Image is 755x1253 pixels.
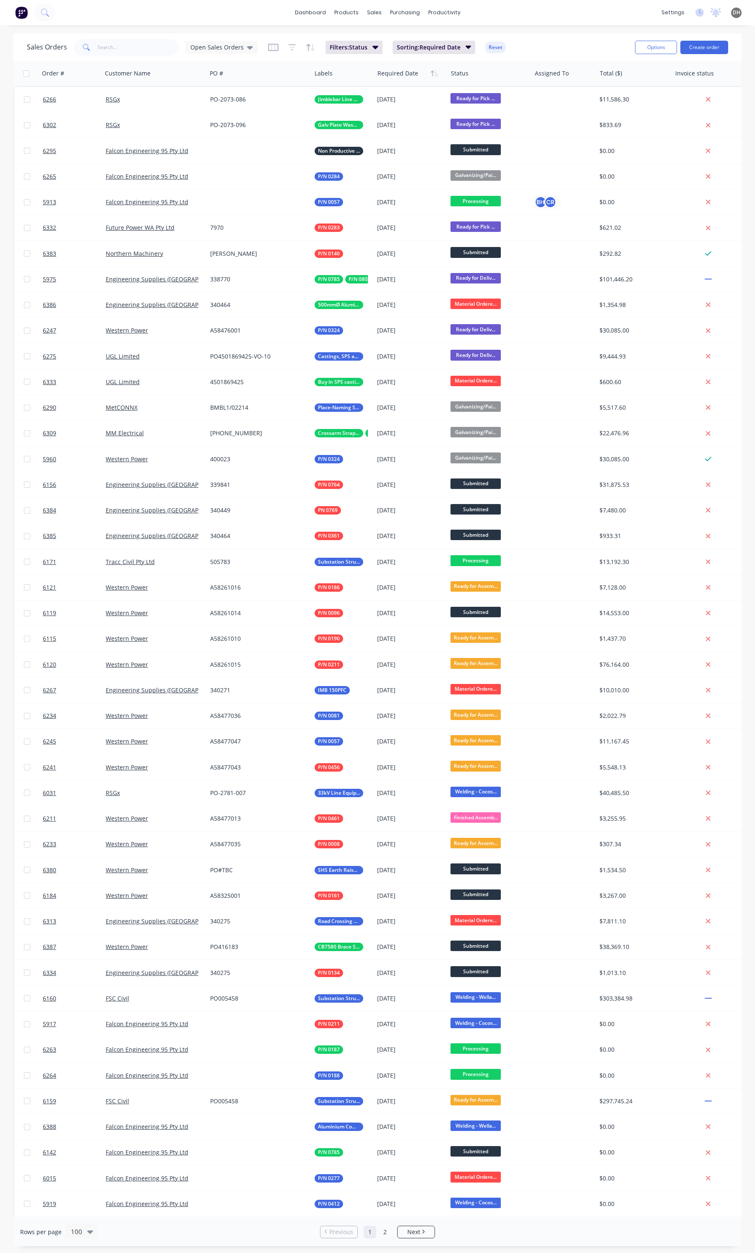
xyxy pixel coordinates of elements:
[393,41,476,54] button: Sorting:Required Date
[43,138,106,164] a: 6295
[106,789,120,797] a: RSGx
[106,506,249,514] a: Engineering Supplies ([GEOGRAPHIC_DATA]) Pty Ltd
[106,969,249,977] a: Engineering Supplies ([GEOGRAPHIC_DATA]) Pty Ltd
[635,41,677,54] button: Options
[106,403,138,411] a: MetCONNX
[450,324,501,335] span: Ready for Deliv...
[43,1140,106,1165] a: 6142
[318,301,360,309] span: 500mmØ Aluminium Discs
[106,1020,188,1028] a: Falcon Engineering 95 Pty Ltd
[349,275,370,283] span: P/N 0802
[450,221,501,232] span: Ready for Pick ...
[43,814,56,823] span: 6211
[315,1045,343,1054] button: P/N 0187
[315,892,343,900] button: P/N 0161
[43,703,106,728] a: 6234
[450,376,501,386] span: Material Ordere...
[106,147,188,155] a: Falcon Engineering 95 Pty Ltd
[106,712,148,720] a: Western Power
[315,969,343,977] button: P/N 0134
[210,69,223,78] div: PO #
[535,69,569,78] div: Assigned To
[318,840,340,848] span: P/N 0008
[534,196,547,208] div: BH
[318,943,360,951] span: CB7580 Brace Sets
[106,455,148,463] a: Western Power
[106,917,249,925] a: Engineering Supplies ([GEOGRAPHIC_DATA]) Pty Ltd
[318,481,340,489] span: P/N 0764
[43,832,106,857] a: 6233
[318,1097,360,1105] span: Substation Structural Steel
[43,960,106,985] a: 6334
[43,678,106,703] a: 6267
[106,95,120,103] a: RSGx
[106,1174,188,1182] a: Falcon Engineering 95 Pty Ltd
[43,481,56,489] span: 6156
[599,352,664,361] div: $9,444.93
[43,87,106,112] a: 6266
[315,686,350,694] button: IMB 150PFC
[318,352,360,361] span: Castings, SPS and Buy In
[318,712,340,720] span: P/N 0081
[43,712,56,720] span: 6234
[325,41,383,54] button: Filters:Status
[397,43,461,52] span: Sorting: Required Date
[43,840,56,848] span: 6233
[210,275,303,283] div: 338770
[485,42,506,53] button: Reset
[43,1097,56,1105] span: 6159
[97,39,179,56] input: Search...
[210,224,303,232] div: 7970
[43,686,56,694] span: 6267
[43,506,56,515] span: 6384
[43,1020,56,1028] span: 5917
[599,224,664,232] div: $621.02
[377,95,444,104] div: [DATE]
[43,447,106,472] a: 5960
[318,147,360,155] span: Non Productive Tasks
[43,326,56,335] span: 6247
[315,712,343,720] button: P/N 0081
[43,172,56,181] span: 6265
[450,273,501,283] span: Ready for Deliv...
[43,301,56,309] span: 6386
[534,196,557,208] button: BHCR
[599,147,664,155] div: $0.00
[315,1148,343,1157] button: P/N 0785
[43,292,106,317] a: 6386
[330,43,367,52] span: Filters: Status
[330,6,363,19] div: products
[43,190,106,215] a: 5913
[318,892,340,900] span: P/N 0161
[315,789,363,797] button: 33kV Line Equipment
[43,164,106,189] a: 6265
[43,1200,56,1208] span: 5919
[43,224,56,232] span: 6332
[43,378,56,386] span: 6333
[599,301,664,309] div: $1,354.98
[318,1174,340,1183] span: P/N 0277
[43,250,56,258] span: 6383
[315,634,343,643] button: P/N 0190
[106,326,148,334] a: Western Power
[43,934,106,959] a: 6387
[43,806,106,831] a: 6211
[315,121,363,129] button: Galv Plate Washers
[315,737,343,746] button: P/N 0057
[599,326,664,335] div: $30,085.00
[315,172,343,181] button: P/N 0284
[318,789,360,797] span: 33kV Line Equipment
[43,763,56,772] span: 6241
[210,352,303,361] div: PO4501869425-VO-10
[450,196,501,206] span: Processing
[318,737,340,746] span: P/N 0057
[43,1217,106,1242] a: 5911
[377,224,444,232] div: [DATE]
[657,6,689,19] div: settings
[43,1174,56,1183] span: 6015
[680,41,728,54] button: Create order
[599,121,664,129] div: $833.69
[43,241,106,266] a: 6383
[43,1045,56,1054] span: 6263
[315,326,343,335] button: P/N 0324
